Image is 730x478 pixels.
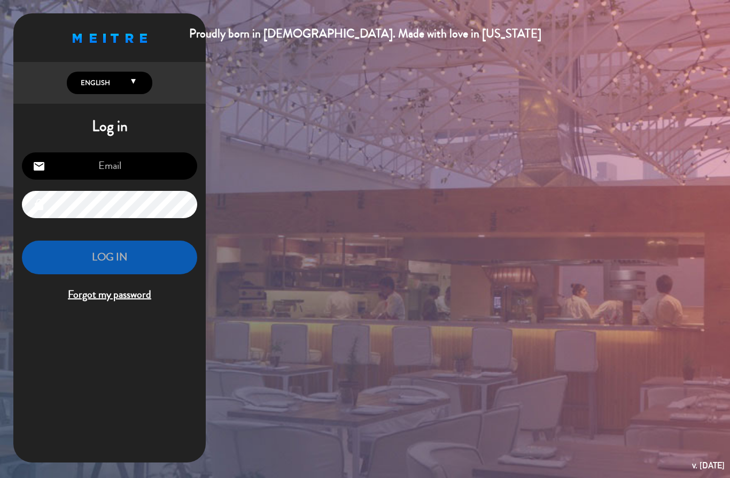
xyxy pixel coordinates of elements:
[22,152,197,180] input: Email
[22,286,197,304] span: Forgot my password
[33,160,45,173] i: email
[13,118,206,136] h1: Log in
[692,458,725,473] div: v. [DATE]
[78,78,110,88] span: English
[22,241,197,274] button: LOG IN
[33,198,45,211] i: lock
